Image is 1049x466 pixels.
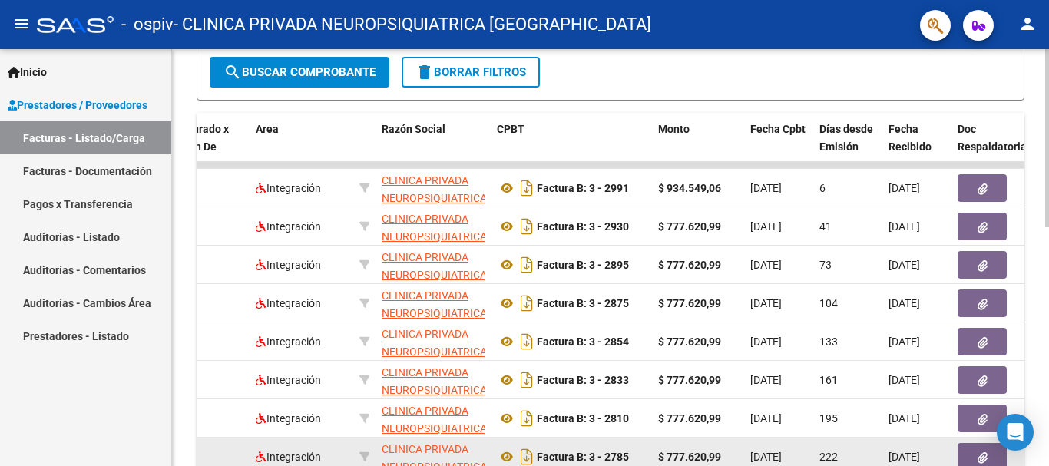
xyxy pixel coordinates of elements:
[256,374,321,386] span: Integración
[174,8,651,41] span: - CLINICA PRIVADA NEUROPSIQUIATRICA [GEOGRAPHIC_DATA]
[813,113,882,180] datatable-header-cell: Días desde Emisión
[658,220,721,233] strong: $ 777.620,99
[658,412,721,425] strong: $ 777.620,99
[819,335,838,348] span: 133
[889,297,920,309] span: [DATE]
[382,123,445,135] span: Razón Social
[819,182,826,194] span: 6
[517,214,537,239] i: Descargar documento
[256,220,321,233] span: Integración
[750,451,782,463] span: [DATE]
[517,368,537,392] i: Descargar documento
[171,123,229,153] span: Facturado x Orden De
[658,335,721,348] strong: $ 777.620,99
[121,8,174,41] span: - ospiv
[882,113,951,180] datatable-header-cell: Fecha Recibido
[537,412,629,425] strong: Factura B: 3 - 2810
[256,412,321,425] span: Integración
[537,182,629,194] strong: Factura B: 3 - 2991
[750,374,782,386] span: [DATE]
[517,291,537,316] i: Descargar documento
[256,182,321,194] span: Integración
[382,251,487,299] span: CLINICA PRIVADA NEUROPSIQUIATRICA [GEOGRAPHIC_DATA]
[889,451,920,463] span: [DATE]
[415,63,434,81] mat-icon: delete
[517,406,537,431] i: Descargar documento
[382,364,485,396] div: 30585307609
[250,113,353,180] datatable-header-cell: Area
[658,374,721,386] strong: $ 777.620,99
[382,172,485,204] div: 30585307609
[517,329,537,354] i: Descargar documento
[382,287,485,319] div: 30585307609
[819,123,873,153] span: Días desde Emisión
[376,113,491,180] datatable-header-cell: Razón Social
[382,213,487,260] span: CLINICA PRIVADA NEUROPSIQUIATRICA [GEOGRAPHIC_DATA]
[8,64,47,81] span: Inicio
[658,451,721,463] strong: $ 777.620,99
[256,259,321,271] span: Integración
[382,405,487,452] span: CLINICA PRIVADA NEUROPSIQUIATRICA [GEOGRAPHIC_DATA]
[1018,15,1037,33] mat-icon: person
[256,335,321,348] span: Integración
[537,451,629,463] strong: Factura B: 3 - 2785
[658,123,690,135] span: Monto
[165,113,250,180] datatable-header-cell: Facturado x Orden De
[819,374,838,386] span: 161
[658,259,721,271] strong: $ 777.620,99
[658,297,721,309] strong: $ 777.620,99
[517,176,537,200] i: Descargar documento
[12,15,31,33] mat-icon: menu
[256,297,321,309] span: Integración
[382,402,485,435] div: 30585307609
[819,220,832,233] span: 41
[223,65,376,79] span: Buscar Comprobante
[382,366,487,414] span: CLINICA PRIVADA NEUROPSIQUIATRICA [GEOGRAPHIC_DATA]
[256,451,321,463] span: Integración
[819,259,832,271] span: 73
[382,328,487,375] span: CLINICA PRIVADA NEUROPSIQUIATRICA [GEOGRAPHIC_DATA]
[491,113,652,180] datatable-header-cell: CPBT
[744,113,813,180] datatable-header-cell: Fecha Cpbt
[537,335,629,348] strong: Factura B: 3 - 2854
[889,335,920,348] span: [DATE]
[958,123,1027,153] span: Doc Respaldatoria
[537,220,629,233] strong: Factura B: 3 - 2930
[382,174,487,222] span: CLINICA PRIVADA NEUROPSIQUIATRICA [GEOGRAPHIC_DATA]
[750,412,782,425] span: [DATE]
[997,414,1034,451] div: Open Intercom Messenger
[819,451,838,463] span: 222
[497,123,524,135] span: CPBT
[537,297,629,309] strong: Factura B: 3 - 2875
[819,412,838,425] span: 195
[658,182,721,194] strong: $ 934.549,06
[415,65,526,79] span: Borrar Filtros
[517,253,537,277] i: Descargar documento
[951,113,1044,180] datatable-header-cell: Doc Respaldatoria
[889,220,920,233] span: [DATE]
[750,123,806,135] span: Fecha Cpbt
[210,57,389,88] button: Buscar Comprobante
[402,57,540,88] button: Borrar Filtros
[750,335,782,348] span: [DATE]
[382,326,485,358] div: 30585307609
[256,123,279,135] span: Area
[8,97,147,114] span: Prestadores / Proveedores
[889,123,932,153] span: Fecha Recibido
[750,182,782,194] span: [DATE]
[382,210,485,243] div: 30585307609
[750,259,782,271] span: [DATE]
[750,297,782,309] span: [DATE]
[819,297,838,309] span: 104
[889,374,920,386] span: [DATE]
[889,182,920,194] span: [DATE]
[750,220,782,233] span: [DATE]
[382,249,485,281] div: 30585307609
[537,374,629,386] strong: Factura B: 3 - 2833
[652,113,744,180] datatable-header-cell: Monto
[382,289,487,337] span: CLINICA PRIVADA NEUROPSIQUIATRICA [GEOGRAPHIC_DATA]
[889,259,920,271] span: [DATE]
[537,259,629,271] strong: Factura B: 3 - 2895
[223,63,242,81] mat-icon: search
[889,412,920,425] span: [DATE]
